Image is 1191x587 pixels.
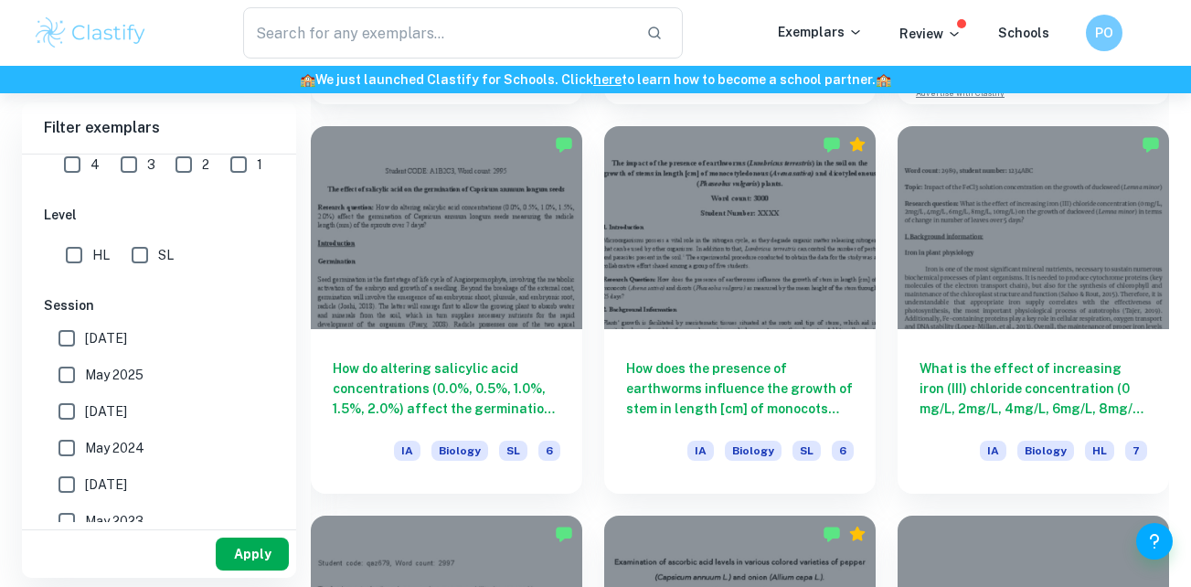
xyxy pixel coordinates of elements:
a: Schools [998,26,1049,40]
span: [DATE] [85,401,127,422]
a: How do altering salicylic acid concentrations (0.0%, 0.5%, 1.0%, 1.5%, 2.0%) affect the germinati... [311,126,582,495]
h6: Session [44,295,274,315]
p: Review [899,24,962,44]
span: May 2025 [85,365,144,385]
h6: How does the presence of earthworms influence the growth of stem in length [cm] of monocots (Aven... [626,358,854,419]
h6: What is the effect of increasing iron (III) chloride concentration (0 mg/L, 2mg/L, 4mg/L, 6mg/L, ... [920,358,1147,419]
a: How does the presence of earthworms influence the growth of stem in length [cm] of monocots (Aven... [604,126,876,495]
h6: PO [1093,23,1114,43]
span: SL [499,441,527,461]
div: Premium [848,525,867,543]
input: Search for any exemplars... [243,7,633,59]
span: Biology [1017,441,1074,461]
span: [DATE] [85,475,127,495]
span: 3 [147,155,155,175]
div: Premium [848,135,867,154]
span: 🏫 [876,72,891,87]
span: May 2023 [85,511,144,531]
h6: Level [44,205,274,225]
img: Clastify logo [33,15,149,51]
img: Marked [823,135,841,154]
span: HL [92,245,110,265]
span: IA [980,441,1006,461]
span: 6 [538,441,560,461]
button: PO [1086,15,1122,51]
span: HL [1085,441,1114,461]
span: Biology [725,441,782,461]
a: What is the effect of increasing iron (III) chloride concentration (0 mg/L, 2mg/L, 4mg/L, 6mg/L, ... [898,126,1169,495]
img: Marked [1142,135,1160,154]
span: IA [394,441,420,461]
p: Exemplars [778,22,863,42]
img: Marked [823,525,841,543]
button: Help and Feedback [1136,523,1173,560]
span: 2 [202,155,209,175]
span: Biology [431,441,488,461]
img: Marked [555,525,573,543]
img: Marked [555,135,573,154]
h6: How do altering salicylic acid concentrations (0.0%, 0.5%, 1.0%, 1.5%, 2.0%) affect the germinati... [333,358,560,419]
span: 6 [832,441,854,461]
h6: Filter exemplars [22,102,296,154]
span: May 2024 [85,438,144,458]
span: IA [687,441,714,461]
span: 1 [257,155,262,175]
span: 4 [90,155,100,175]
span: 🏫 [300,72,315,87]
button: Apply [216,538,289,571]
span: SL [158,245,174,265]
h6: We just launched Clastify for Schools. Click to learn how to become a school partner. [4,69,1187,90]
span: SL [792,441,821,461]
a: here [593,72,622,87]
span: 7 [1125,441,1147,461]
span: [DATE] [85,328,127,348]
